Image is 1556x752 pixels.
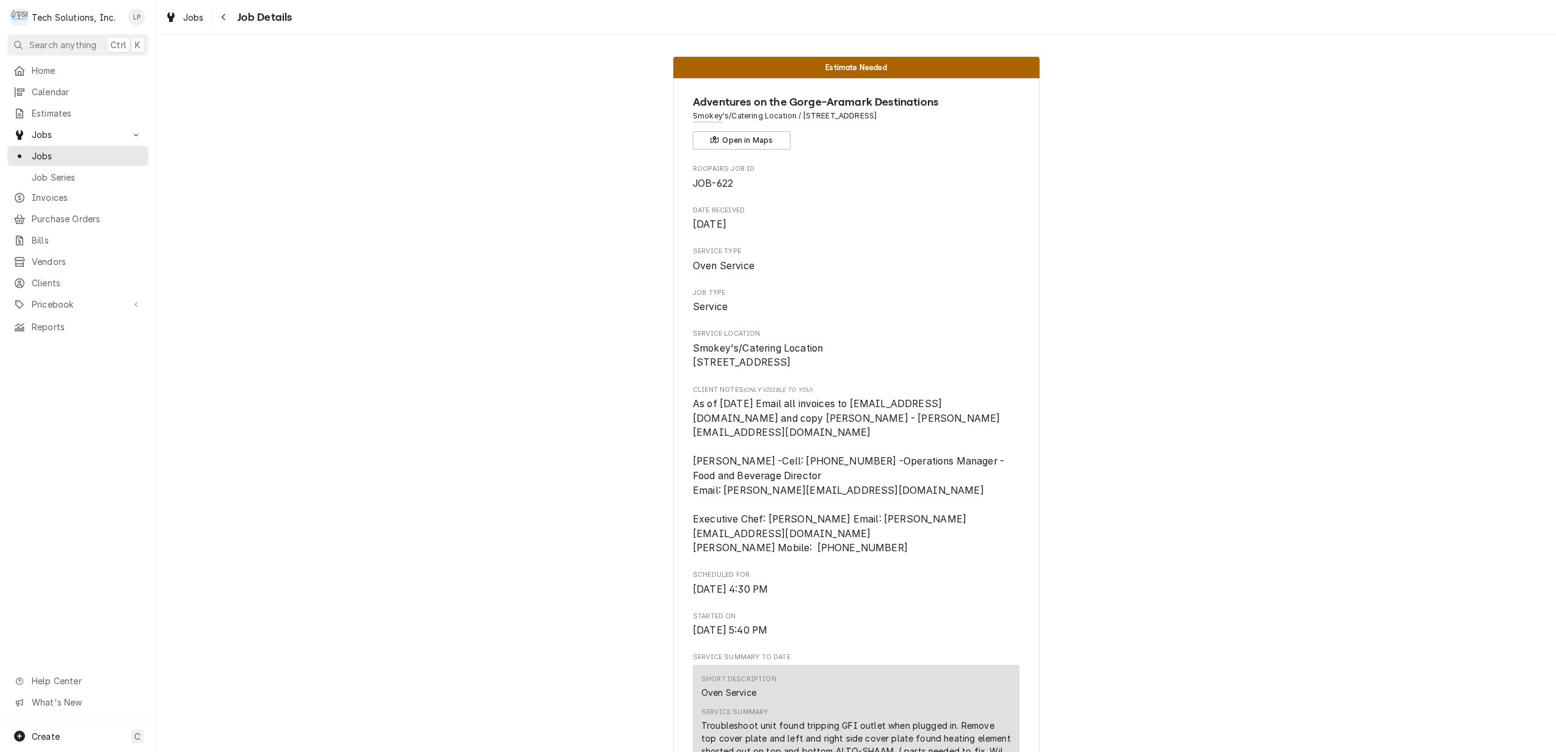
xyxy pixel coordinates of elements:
span: Job Details [234,9,292,26]
a: Estimates [7,103,148,123]
div: Scheduled For [693,570,1019,596]
span: C [134,730,140,743]
span: Clients [32,277,142,289]
span: Jobs [183,11,204,24]
span: Service Location [693,329,1019,339]
span: Job Type [693,288,1019,298]
span: Smokey's/Catering Location [STREET_ADDRESS] [693,342,823,369]
div: Tech Solutions, Inc. [32,11,115,24]
span: Invoices [32,191,142,204]
div: Client Information [693,94,1019,150]
span: (Only Visible to You) [744,386,812,393]
span: Reports [32,320,142,333]
a: Invoices [7,187,148,208]
span: Ctrl [110,38,126,51]
span: Bills [32,234,142,247]
span: Service Location [693,341,1019,370]
a: Go to Pricebook [7,294,148,314]
span: Scheduled For [693,582,1019,597]
span: Service Summary To Date [693,653,1019,662]
span: Jobs [32,128,124,141]
span: Service [693,301,728,313]
span: Job Type [693,300,1019,314]
span: Client Notes [693,385,1019,395]
div: Roopairs Job ID [693,164,1019,190]
span: Roopairs Job ID [693,164,1019,174]
div: Status [673,57,1040,78]
span: Roopairs Job ID [693,176,1019,191]
span: What's New [32,696,141,709]
span: Estimates [32,107,142,120]
span: Service Type [693,259,1019,273]
div: [object Object] [693,385,1019,555]
a: Bills [7,230,148,250]
span: Started On [693,612,1019,621]
div: Service Type [693,247,1019,273]
span: Home [32,64,142,77]
span: Job Series [32,171,142,184]
a: Jobs [160,7,209,27]
span: K [135,38,140,51]
span: Name [693,94,1019,110]
div: T [11,9,28,26]
span: Purchase Orders [32,212,142,225]
span: Started On [693,623,1019,638]
span: Address [693,110,1019,121]
button: Navigate back [214,7,234,27]
div: Oven Service [701,686,756,699]
a: Calendar [7,82,148,102]
span: [DATE] 5:40 PM [693,624,767,636]
div: Service Summary [701,707,768,717]
span: Vendors [32,255,142,268]
span: As of [DATE] Email all invoices to [EMAIL_ADDRESS][DOMAIN_NAME] and copy [PERSON_NAME] - [PERSON_... [693,398,1007,554]
a: Vendors [7,251,148,272]
span: Service Type [693,247,1019,256]
span: [DATE] [693,219,726,230]
span: Scheduled For [693,570,1019,580]
div: LP [128,9,145,26]
a: Purchase Orders [7,209,148,229]
span: Date Received [693,206,1019,215]
div: Short Description [701,674,776,684]
span: Estimate Needed [825,63,886,71]
a: Go to Jobs [7,125,148,145]
a: Go to What's New [7,692,148,712]
span: Help Center [32,674,141,687]
span: Jobs [32,150,142,162]
a: Go to Help Center [7,671,148,691]
span: Date Received [693,217,1019,232]
span: Create [32,731,60,742]
span: Pricebook [32,298,124,311]
div: Started On [693,612,1019,638]
span: [object Object] [693,397,1019,555]
span: Oven Service [693,260,754,272]
a: Job Series [7,167,148,187]
a: Home [7,60,148,81]
div: Date Received [693,206,1019,232]
div: Tech Solutions, Inc.'s Avatar [11,9,28,26]
div: Lisa Paschal's Avatar [128,9,145,26]
span: Search anything [29,38,96,51]
a: Clients [7,273,148,293]
div: Service Location [693,329,1019,370]
a: Jobs [7,146,148,166]
span: Calendar [32,85,142,98]
span: [DATE] 4:30 PM [693,584,768,595]
div: Job Type [693,288,1019,314]
a: Reports [7,317,148,337]
button: Open in Maps [693,131,791,150]
button: Search anythingCtrlK [7,34,148,56]
span: JOB-622 [693,178,733,189]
